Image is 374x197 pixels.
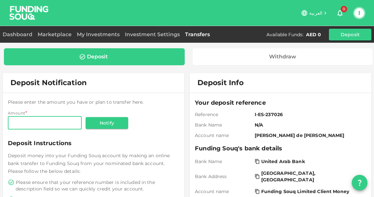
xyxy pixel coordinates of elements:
[87,53,108,60] div: Deposit
[8,116,82,129] input: amount
[352,175,367,190] button: question
[86,117,128,129] button: Notify
[341,6,347,12] span: 0
[74,31,122,38] a: My Investments
[195,144,366,153] span: Funding Souq's bank details
[195,158,252,165] span: Bank Name
[8,139,179,148] span: Deposit Instructions
[306,31,321,38] div: AED 0
[8,99,144,105] span: Please enter the amount you have or plan to transfer here.
[195,98,366,107] span: Your deposit reference
[261,188,349,195] span: Funding Souq Limited Client Money
[16,179,178,192] span: Please ensure that your reference number is included in the description field so we can quickly c...
[35,31,74,38] a: Marketplace
[122,31,182,38] a: Investment Settings
[255,111,364,118] span: I-ES-237026
[309,10,322,16] span: العربية
[255,132,364,139] span: [PERSON_NAME] de [PERSON_NAME]
[195,188,252,195] span: Account name
[195,111,252,118] span: Reference
[10,78,87,87] span: Deposit Notification
[195,122,252,128] span: Bank Name
[8,111,25,115] span: Amount
[195,132,252,139] span: Account name
[8,153,170,174] span: Deposit money into your Funding Souq account by making an online bank transfer to Funding Souq fr...
[269,53,296,60] div: Withdraw
[3,31,35,38] a: Dashboard
[255,122,364,128] span: N/A
[261,158,305,165] span: United Arab Bank
[329,29,371,40] button: Deposit
[195,173,252,180] span: Bank Address
[266,31,303,38] div: Available Funds :
[261,170,362,183] span: [GEOGRAPHIC_DATA], [GEOGRAPHIC_DATA]
[182,31,212,38] a: Transfers
[4,48,185,65] a: Deposit
[333,7,347,20] button: 0
[193,48,373,65] a: Withdraw
[354,8,364,18] button: I
[197,78,244,87] span: Deposit Info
